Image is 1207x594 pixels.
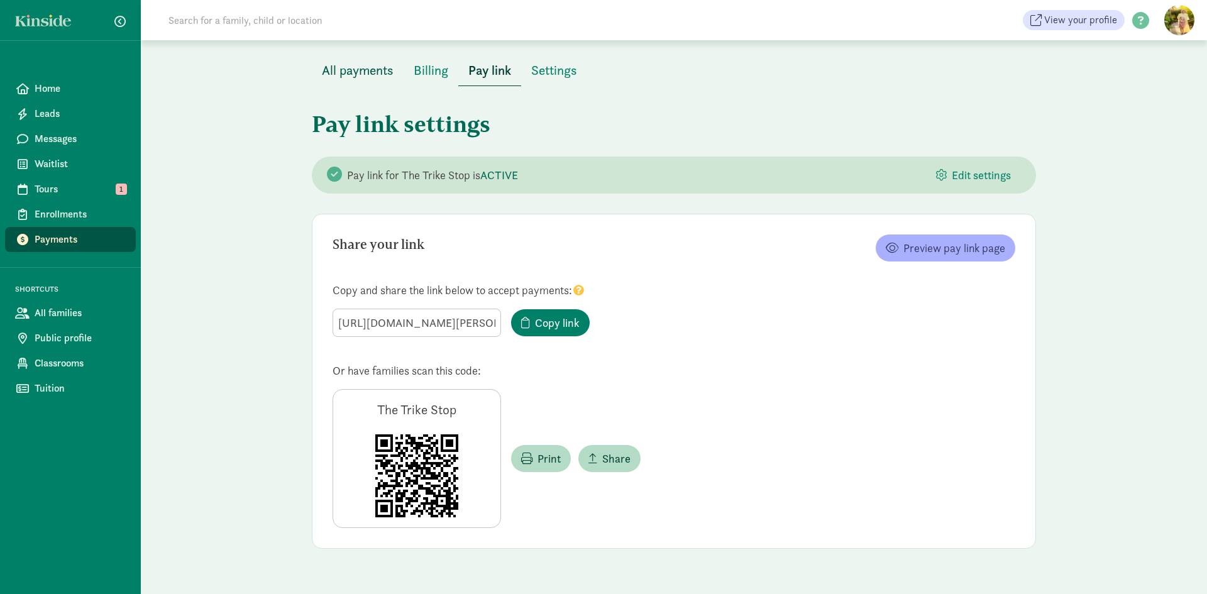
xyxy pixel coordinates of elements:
[322,60,394,80] span: All payments
[35,81,126,96] span: Home
[925,162,1021,189] button: Edit settings
[333,362,1015,379] div: Or have families scan this code:
[1144,534,1207,594] iframe: Chat Widget
[5,151,136,177] a: Waitlist
[5,126,136,151] a: Messages
[535,314,580,331] span: Copy link
[952,167,1011,184] span: Edit settings
[531,60,577,80] span: Settings
[312,101,671,146] h1: Pay link settings
[521,55,587,85] button: Settings
[458,63,521,78] a: Pay link
[5,76,136,101] a: Home
[35,232,126,247] span: Payments
[35,305,126,321] span: All families
[5,202,136,227] a: Enrollments
[480,168,518,182] span: ACTIVE
[458,55,521,86] button: Pay link
[5,326,136,351] a: Public profile
[578,445,641,472] button: Share
[5,177,136,202] a: Tours 1
[35,106,126,121] span: Leads
[333,389,501,529] div: The Trike Stop
[5,227,136,252] a: Payments
[161,8,514,33] input: Search for a family, child or location
[312,63,404,78] a: All payments
[903,239,1005,256] span: Preview pay link page
[468,60,511,80] span: Pay link
[5,376,136,401] a: Tuition
[511,445,571,472] button: Print
[35,157,126,172] span: Waitlist
[35,331,126,346] span: Public profile
[35,131,126,146] span: Messages
[35,207,126,222] span: Enrollments
[5,351,136,376] a: Classrooms
[537,450,561,467] span: Print
[1044,13,1117,28] span: View your profile
[876,234,1015,261] a: Preview pay link page
[5,300,136,326] a: All families
[312,55,404,85] button: All payments
[5,101,136,126] a: Leads
[333,234,674,261] div: Share your link
[521,63,587,78] a: Settings
[35,356,126,371] span: Classrooms
[35,381,126,396] span: Tuition
[333,282,1015,299] div: Copy and share the link below to accept payments:
[511,309,590,336] button: Copy link
[116,184,127,195] span: 1
[404,63,458,78] a: Billing
[414,60,448,80] span: Billing
[404,55,458,85] button: Billing
[347,167,925,184] div: Pay link for The Trike Stop is
[1023,10,1125,30] a: View your profile
[35,182,126,197] span: Tours
[602,450,631,467] span: Share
